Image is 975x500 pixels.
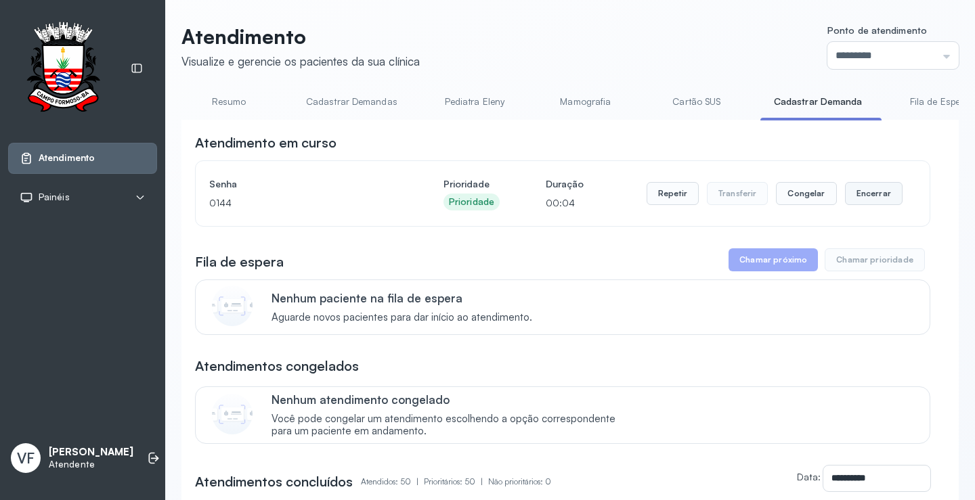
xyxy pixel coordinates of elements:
a: Atendimento [20,152,146,165]
a: Pediatra Eleny [427,91,522,113]
span: Painéis [39,191,70,203]
span: Você pode congelar um atendimento escolhendo a opção correspondente para um paciente em andamento. [272,413,630,438]
p: [PERSON_NAME] [49,446,133,459]
a: Cadastrar Demanda [760,91,876,113]
div: Visualize e gerencie os pacientes da sua clínica [181,54,420,68]
a: Resumo [181,91,276,113]
button: Encerrar [845,182,903,205]
h4: Prioridade [443,175,500,194]
button: Repetir [647,182,699,205]
h3: Atendimento em curso [195,133,337,152]
span: Aguarde novos pacientes para dar início ao atendimento. [272,311,532,324]
a: Cartão SUS [649,91,744,113]
h3: Atendimentos congelados [195,357,359,376]
span: Ponto de atendimento [827,24,927,36]
p: 00:04 [546,194,584,212]
p: Atendidos: 50 [361,472,424,491]
h3: Atendimentos concluídos [195,472,353,491]
h3: Fila de espera [195,252,284,271]
p: Prioritários: 50 [424,472,488,491]
p: Nenhum paciente na fila de espera [272,291,532,305]
img: Imagem de CalloutCard [212,394,253,434]
button: Transferir [707,182,768,205]
img: Logotipo do estabelecimento [14,22,112,116]
p: 0144 [209,194,397,212]
p: Nenhum atendimento congelado [272,392,630,407]
span: Atendimento [39,152,95,164]
p: Atendente [49,459,133,470]
p: Não prioritários: 0 [488,472,551,491]
a: Cadastrar Demandas [292,91,411,113]
button: Chamar prioridade [825,248,925,271]
button: Chamar próximo [729,248,818,271]
img: Imagem de CalloutCard [212,286,253,326]
span: | [481,476,483,486]
h4: Senha [209,175,397,194]
div: Prioridade [449,196,494,208]
span: | [416,476,418,486]
h4: Duração [546,175,584,194]
label: Data: [797,471,821,482]
p: Atendimento [181,24,420,49]
a: Mamografia [538,91,633,113]
button: Congelar [776,182,836,205]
